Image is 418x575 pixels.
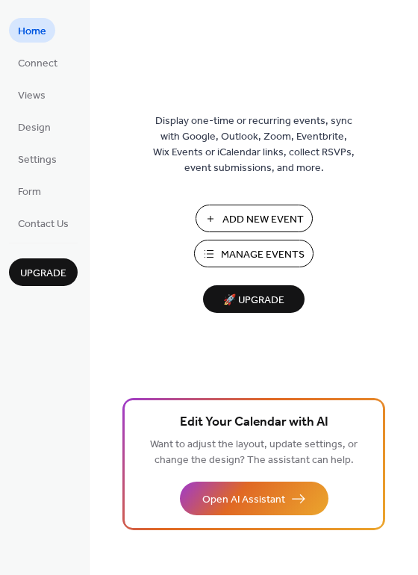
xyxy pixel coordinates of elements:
[20,266,66,282] span: Upgrade
[18,88,46,104] span: Views
[150,435,358,470] span: Want to adjust the layout, update settings, or change the design? The assistant can help.
[203,285,305,313] button: 🚀 Upgrade
[9,82,54,107] a: Views
[18,217,69,232] span: Contact Us
[194,240,313,267] button: Manage Events
[9,258,78,286] button: Upgrade
[18,152,57,168] span: Settings
[18,56,57,72] span: Connect
[9,18,55,43] a: Home
[212,290,296,311] span: 🚀 Upgrade
[9,211,78,235] a: Contact Us
[180,482,328,515] button: Open AI Assistant
[153,114,355,176] span: Display one-time or recurring events, sync with Google, Outlook, Zoom, Eventbrite, Wix Events or ...
[222,212,304,228] span: Add New Event
[18,24,46,40] span: Home
[18,184,41,200] span: Form
[9,50,66,75] a: Connect
[196,205,313,232] button: Add New Event
[180,412,328,433] span: Edit Your Calendar with AI
[9,146,66,171] a: Settings
[202,492,285,508] span: Open AI Assistant
[18,120,51,136] span: Design
[221,247,305,263] span: Manage Events
[9,178,50,203] a: Form
[9,114,60,139] a: Design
